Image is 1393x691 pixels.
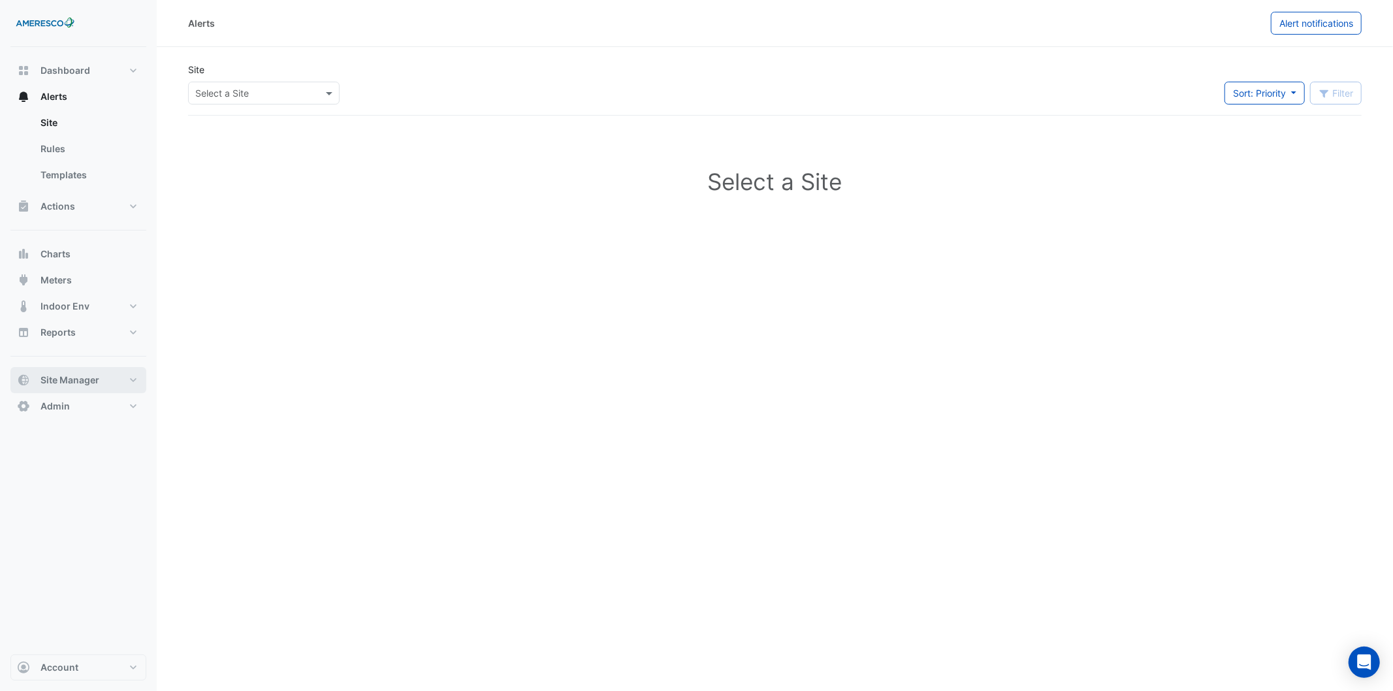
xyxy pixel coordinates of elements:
[30,110,146,136] a: Site
[17,400,30,413] app-icon: Admin
[10,84,146,110] button: Alerts
[40,64,90,77] span: Dashboard
[10,393,146,419] button: Admin
[1271,12,1362,35] button: Alert notifications
[17,326,30,339] app-icon: Reports
[10,110,146,193] div: Alerts
[10,57,146,84] button: Dashboard
[10,293,146,319] button: Indoor Env
[10,654,146,681] button: Account
[17,248,30,261] app-icon: Charts
[17,200,30,213] app-icon: Actions
[1225,82,1305,104] button: Sort: Priority
[40,661,78,674] span: Account
[40,400,70,413] span: Admin
[40,300,89,313] span: Indoor Env
[40,326,76,339] span: Reports
[16,10,74,37] img: Company Logo
[188,63,204,76] label: Site
[188,16,215,30] div: Alerts
[1349,647,1380,678] div: Open Intercom Messenger
[40,200,75,213] span: Actions
[1233,88,1286,99] span: Sort: Priority
[10,267,146,293] button: Meters
[30,136,146,162] a: Rules
[17,274,30,287] app-icon: Meters
[1279,18,1353,29] span: Alert notifications
[10,319,146,345] button: Reports
[40,374,99,387] span: Site Manager
[30,162,146,188] a: Templates
[17,374,30,387] app-icon: Site Manager
[40,90,67,103] span: Alerts
[10,241,146,267] button: Charts
[17,90,30,103] app-icon: Alerts
[209,168,1341,195] h1: Select a Site
[17,64,30,77] app-icon: Dashboard
[40,248,71,261] span: Charts
[10,367,146,393] button: Site Manager
[10,193,146,219] button: Actions
[40,274,72,287] span: Meters
[17,300,30,313] app-icon: Indoor Env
